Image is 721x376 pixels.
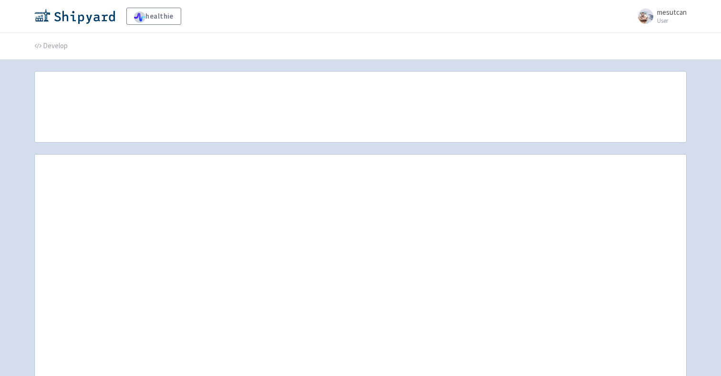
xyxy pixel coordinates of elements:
a: healthie [126,8,181,25]
a: Develop [34,33,68,60]
small: User [657,18,687,24]
span: mesutcan [657,8,687,17]
a: mesutcan User [632,9,687,24]
img: Shipyard logo [34,9,115,24]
